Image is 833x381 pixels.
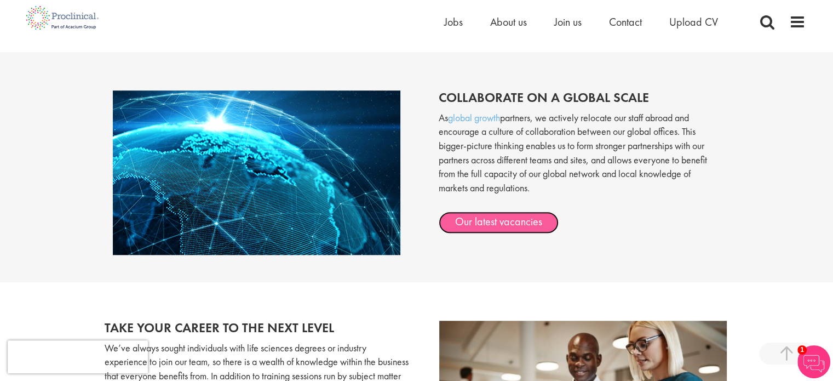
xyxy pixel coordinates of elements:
a: About us [490,15,527,29]
iframe: reCAPTCHA [8,340,148,373]
h2: Collaborate on a global scale [439,90,721,105]
a: Contact [609,15,642,29]
img: Chatbot [797,345,830,378]
h2: Take your career to the next level [105,321,409,335]
span: 1 [797,345,807,355]
a: Jobs [444,15,463,29]
p: As partners, we actively relocate our staff abroad and encourage a culture of collaboration betwe... [439,111,721,206]
a: Upload CV [669,15,718,29]
a: global growth [448,111,500,124]
a: Join us [554,15,582,29]
a: Our latest vacancies [439,212,559,234]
